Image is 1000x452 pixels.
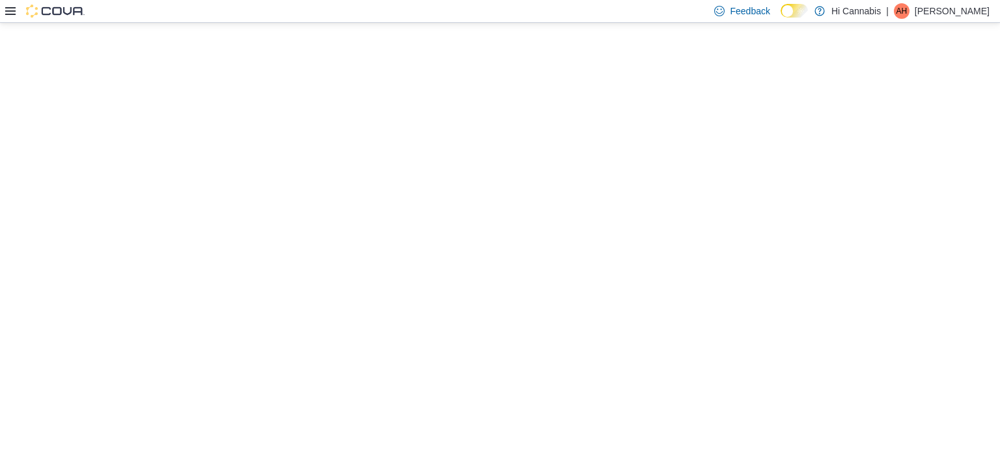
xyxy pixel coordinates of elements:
[896,3,908,19] span: AH
[894,3,910,19] div: Amy Houle
[730,5,770,18] span: Feedback
[781,4,808,18] input: Dark Mode
[26,5,85,18] img: Cova
[915,3,990,19] p: [PERSON_NAME]
[886,3,889,19] p: |
[831,3,881,19] p: Hi Cannabis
